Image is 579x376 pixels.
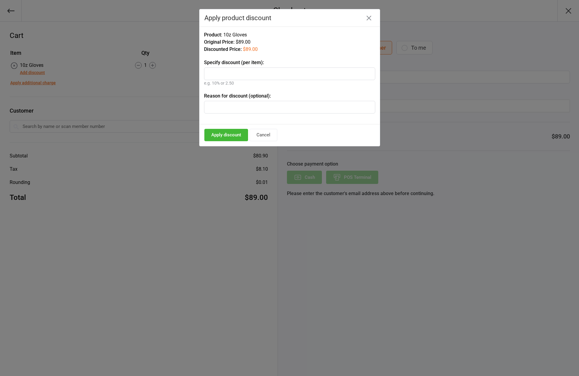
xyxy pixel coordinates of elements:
span: $89.00 [243,46,258,52]
span: Product: [204,32,222,38]
div: $89.00 [204,39,375,46]
label: Reason for discount (optional): [204,92,375,100]
span: Discounted Price: [204,46,242,52]
label: Specify discount (per item): [204,59,375,66]
div: 10z Gloves [204,31,375,39]
div: e.g. 10% or 2.50 [204,80,375,86]
div: Apply product discount [204,14,375,22]
button: Cancel [250,129,277,141]
span: Original Price: [204,39,234,45]
button: Apply discount [204,129,248,141]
